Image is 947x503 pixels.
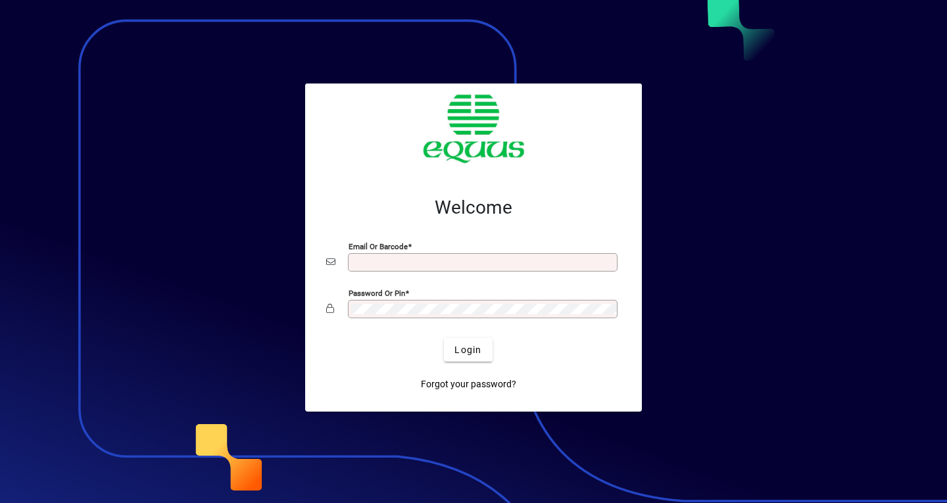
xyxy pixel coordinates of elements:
[349,242,408,251] mat-label: Email or Barcode
[416,372,522,396] a: Forgot your password?
[349,289,405,298] mat-label: Password or Pin
[421,377,516,391] span: Forgot your password?
[454,343,481,357] span: Login
[326,197,621,219] h2: Welcome
[444,338,492,362] button: Login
